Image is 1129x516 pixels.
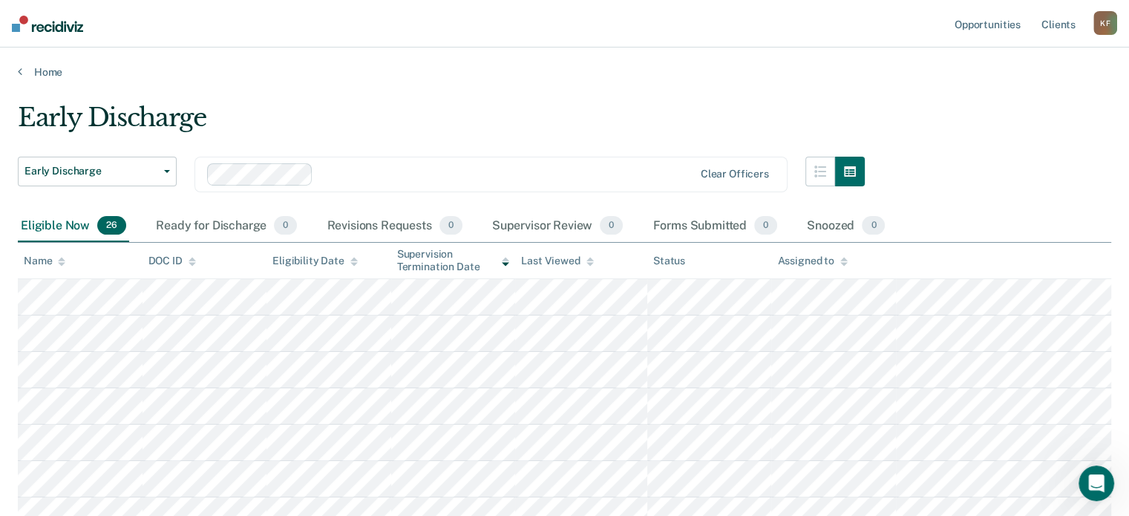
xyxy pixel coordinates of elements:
[649,210,780,243] div: Forms Submitted0
[24,255,65,267] div: Name
[1093,11,1117,35] button: KF
[18,210,129,243] div: Eligible Now26
[274,216,297,235] span: 0
[489,210,626,243] div: Supervisor Review0
[97,216,126,235] span: 26
[397,248,510,273] div: Supervision Termination Date
[521,255,593,267] div: Last Viewed
[754,216,777,235] span: 0
[18,102,865,145] div: Early Discharge
[439,216,462,235] span: 0
[148,255,196,267] div: DOC ID
[701,168,769,180] div: Clear officers
[600,216,623,235] span: 0
[24,165,158,177] span: Early Discharge
[862,216,885,235] span: 0
[1093,11,1117,35] div: K F
[804,210,888,243] div: Snoozed0
[324,210,465,243] div: Revisions Requests0
[153,210,300,243] div: Ready for Discharge0
[272,255,358,267] div: Eligibility Date
[1079,466,1114,501] iframe: Intercom live chat
[12,16,83,32] img: Recidiviz
[777,255,847,267] div: Assigned to
[18,65,1111,79] a: Home
[18,157,177,186] button: Early Discharge
[653,255,685,267] div: Status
